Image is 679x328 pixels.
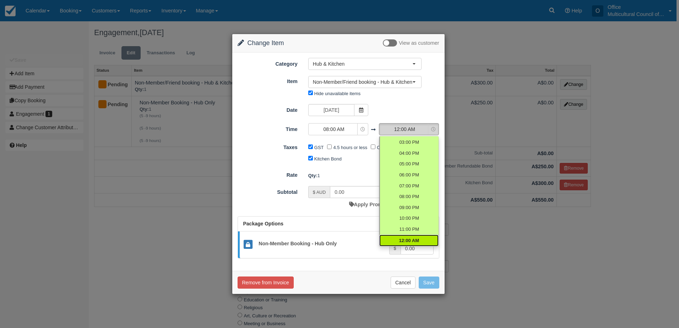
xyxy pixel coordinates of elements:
label: Subtotal [232,186,303,196]
label: Date [232,104,303,114]
span: 08:00 PM [399,193,419,200]
span: 09:00 PM [399,204,419,211]
span: 05:00 PM [399,161,419,168]
small: $ AUD [313,190,326,195]
span: 12:00 AM [399,237,419,244]
span: 12:00 AM [379,126,430,133]
strong: Qty [308,173,317,178]
h5: Non-Member Booking - Hub Only [253,241,389,246]
label: Rate [232,169,303,179]
label: Cleaning Fee [377,145,404,150]
span: 11:00 PM [399,226,419,233]
span: 10:00 PM [399,215,419,222]
span: 03:00 PM [399,139,419,146]
label: GST [314,145,324,150]
button: Hub & Kitchen [308,58,422,70]
button: Remove from Invoice [238,277,294,289]
a: Apply Promo or Voucher [349,202,414,207]
span: Non-Member/Friend booking - Hub & Kitchen [313,78,412,86]
button: Cancel [391,277,415,289]
span: 07:00 PM [399,183,419,190]
label: Kitchen Bond [314,156,342,162]
span: 06:00 PM [399,172,419,179]
label: 4.5 hours or less [333,145,367,150]
small: $ [394,246,396,251]
label: Category [232,58,303,68]
button: Non-Member/Friend booking - Hub & Kitchen [308,76,422,88]
span: 04:00 PM [399,150,419,157]
span: Package Options [243,221,284,226]
span: View as customer [399,40,439,46]
a: Non-Member Booking - Hub Only Required $ [238,231,439,258]
span: 08:00 AM [309,126,359,133]
span: Hub & Kitchen [313,60,412,67]
button: 12:00 AM [379,123,439,135]
label: Time [232,123,303,133]
label: Hide unavailable items [314,91,360,96]
label: Taxes [232,141,303,151]
button: Save [419,277,439,289]
button: 08:00 AM [308,123,368,135]
span: Change Item [248,39,284,47]
div: 1 [303,170,445,181]
label: Item [232,75,303,85]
